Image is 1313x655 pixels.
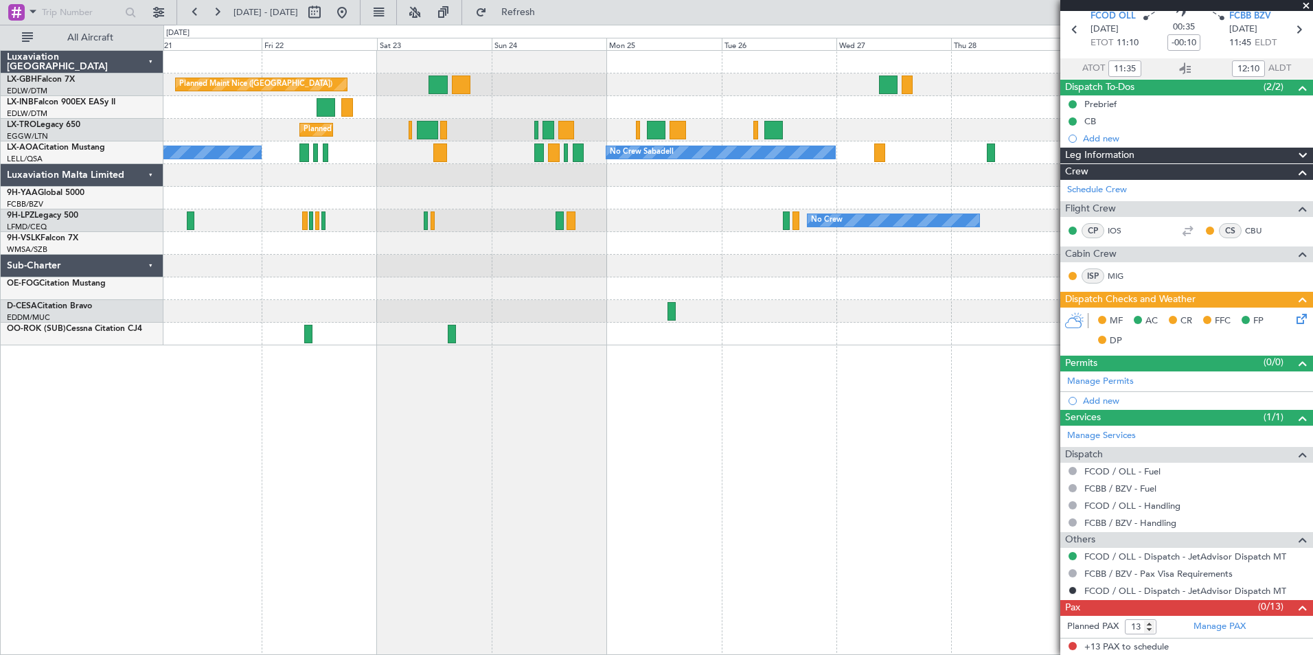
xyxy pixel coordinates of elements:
span: Services [1065,410,1101,426]
a: 9H-VSLKFalcon 7X [7,234,78,242]
span: OO-ROK (SUB) [7,325,66,333]
div: Add new [1083,133,1306,144]
a: FCOD / OLL - Fuel [1084,466,1161,477]
span: OE-FOG [7,279,39,288]
span: Flight Crew [1065,201,1116,217]
span: ELDT [1255,36,1277,50]
div: [DATE] [166,27,190,39]
a: IOS [1108,225,1139,237]
a: Manage PAX [1194,620,1246,634]
span: ETOT [1091,36,1113,50]
a: LX-INBFalcon 900EX EASy II [7,98,115,106]
span: Pax [1065,600,1080,616]
div: CS [1219,223,1242,238]
span: Leg Information [1065,148,1134,163]
button: Refresh [469,1,551,23]
span: FFC [1215,314,1231,328]
div: Thu 28 [951,38,1066,50]
a: EDDM/MUC [7,312,50,323]
a: D-CESACitation Bravo [7,302,92,310]
a: FCOD / OLL - Dispatch - JetAdvisor Dispatch MT [1084,585,1286,597]
a: FCOD / OLL - Handling [1084,500,1180,512]
span: 00:35 [1173,21,1195,34]
a: LX-TROLegacy 650 [7,121,80,129]
span: (1/1) [1264,410,1283,424]
div: No Crew Sabadell [610,142,674,163]
a: WMSA/SZB [7,244,47,255]
div: Tue 26 [722,38,836,50]
label: Planned PAX [1067,620,1119,634]
span: Others [1065,532,1095,548]
span: All Aircraft [36,33,145,43]
span: D-CESA [7,302,37,310]
span: 9H-LPZ [7,211,34,220]
a: Manage Services [1067,429,1136,443]
span: FP [1253,314,1264,328]
span: LX-GBH [7,76,37,84]
div: CB [1084,115,1096,127]
a: OO-ROK (SUB)Cessna Citation CJ4 [7,325,142,333]
span: [DATE] - [DATE] [233,6,298,19]
span: LX-AOA [7,143,38,152]
div: No Crew [811,210,843,231]
div: Add new [1083,395,1306,406]
span: ATOT [1082,62,1105,76]
div: Thu 21 [147,38,262,50]
div: CP [1082,223,1104,238]
span: Dispatch Checks and Weather [1065,292,1196,308]
div: Wed 27 [836,38,951,50]
span: 11:10 [1117,36,1139,50]
span: [DATE] [1229,23,1257,36]
a: FCBB/BZV [7,199,43,209]
input: --:-- [1108,60,1141,77]
div: Sat 23 [377,38,492,50]
span: DP [1110,334,1122,348]
span: MF [1110,314,1123,328]
span: Permits [1065,356,1097,371]
span: (0/0) [1264,355,1283,369]
a: EGGW/LTN [7,131,48,141]
a: Manage Permits [1067,375,1134,389]
div: Fri 22 [262,38,376,50]
span: Dispatch To-Dos [1065,80,1134,95]
a: LX-GBHFalcon 7X [7,76,75,84]
a: MIG [1108,270,1139,282]
span: (2/2) [1264,80,1283,94]
a: LFMD/CEQ [7,222,47,232]
a: EDLW/DTM [7,86,47,96]
a: LX-AOACitation Mustang [7,143,105,152]
a: FCBB / BZV - Handling [1084,517,1176,529]
a: EDLW/DTM [7,108,47,119]
div: ISP [1082,268,1104,284]
a: FCBB / BZV - Fuel [1084,483,1156,494]
div: Sun 24 [492,38,606,50]
a: CBU [1245,225,1276,237]
span: LX-INB [7,98,34,106]
span: (0/13) [1258,599,1283,614]
span: LX-TRO [7,121,36,129]
a: OE-FOGCitation Mustang [7,279,106,288]
span: 9H-YAA [7,189,38,197]
a: FCBB / BZV - Pax Visa Requirements [1084,568,1233,579]
span: 11:45 [1229,36,1251,50]
div: Prebrief [1084,98,1117,110]
div: Mon 25 [606,38,721,50]
span: AC [1145,314,1158,328]
button: All Aircraft [15,27,149,49]
span: Crew [1065,164,1088,180]
span: Dispatch [1065,447,1103,463]
span: FCBB BZV [1229,10,1271,23]
div: Planned Maint Nice ([GEOGRAPHIC_DATA]) [179,74,332,95]
input: --:-- [1232,60,1265,77]
span: FCOD OLL [1091,10,1136,23]
div: Planned Maint [GEOGRAPHIC_DATA] ([GEOGRAPHIC_DATA]) [304,119,520,140]
a: LELL/QSA [7,154,43,164]
span: ALDT [1268,62,1291,76]
a: Schedule Crew [1067,183,1127,197]
span: Refresh [490,8,547,17]
span: Cabin Crew [1065,246,1117,262]
a: FCOD / OLL - Dispatch - JetAdvisor Dispatch MT [1084,551,1286,562]
a: 9H-YAAGlobal 5000 [7,189,84,197]
a: 9H-LPZLegacy 500 [7,211,78,220]
span: CR [1180,314,1192,328]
